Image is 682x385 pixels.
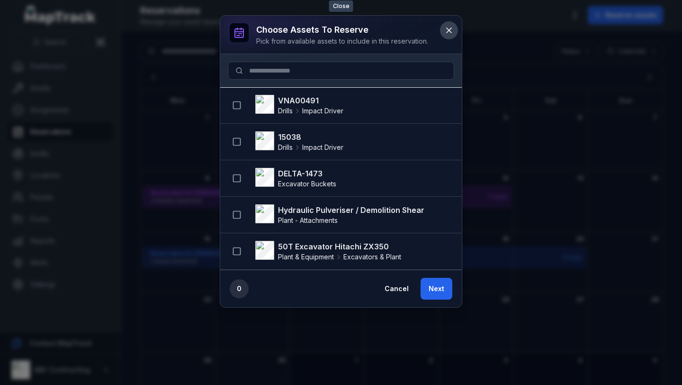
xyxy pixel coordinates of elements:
strong: VNA00491 [278,95,343,106]
span: Plant - Attachments [278,216,338,224]
h3: Choose assets to reserve [256,23,428,37]
span: Drills [278,143,293,152]
div: 0 [230,279,249,298]
span: Excavator Buckets [278,180,336,188]
span: Impact Driver [302,143,343,152]
strong: Hydraulic Pulveriser / Demolition Shear [278,204,424,216]
span: Close [329,0,353,12]
strong: 50T Excavator Hitachi ZX350 [278,241,401,252]
span: Drills [278,106,293,116]
span: Excavators & Plant [343,252,401,262]
div: Pick from available assets to include in this reservation. [256,37,428,46]
strong: DELTA-1473 [278,168,336,179]
span: Plant & Equipment [278,252,334,262]
button: Cancel [377,278,417,300]
span: Impact Driver [302,106,343,116]
button: Next [421,278,452,300]
strong: 15038 [278,131,343,143]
